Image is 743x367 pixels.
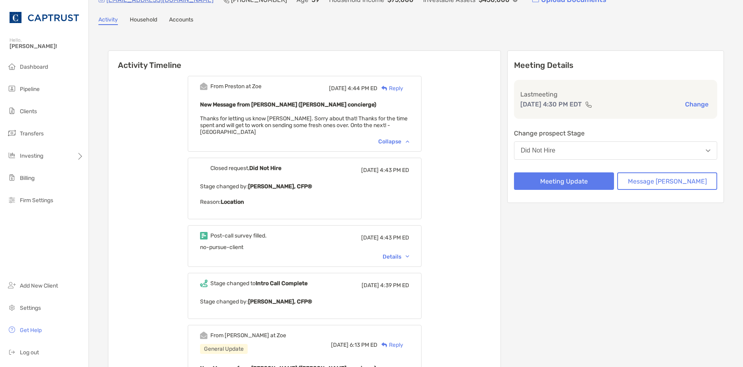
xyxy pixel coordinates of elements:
[200,280,208,287] img: Event icon
[361,167,379,174] span: [DATE]
[348,85,377,92] span: 4:44 PM ED
[169,16,193,25] a: Accounts
[210,232,267,239] div: Post-call survey filled.
[362,282,379,289] span: [DATE]
[514,128,717,138] p: Change prospect Stage
[585,101,592,108] img: communication type
[7,347,17,357] img: logout icon
[200,83,208,90] img: Event icon
[617,172,717,190] button: Message [PERSON_NAME]
[200,344,248,354] div: General Update
[7,303,17,312] img: settings icon
[98,16,118,25] a: Activity
[10,43,84,50] span: [PERSON_NAME]!
[248,183,312,190] b: [PERSON_NAME], CFP®
[20,108,37,115] span: Clients
[380,167,409,174] span: 4:43 PM ED
[361,234,379,241] span: [DATE]
[200,244,243,251] span: no-pursue-client
[7,280,17,290] img: add_new_client icon
[210,83,262,90] div: From Preston at Zoe
[406,255,409,258] img: Chevron icon
[7,325,17,334] img: get-help icon
[200,101,376,108] b: New Message from [PERSON_NAME] ([PERSON_NAME] concierge)
[221,199,244,205] b: Location
[20,153,43,159] span: Investing
[108,51,500,70] h6: Activity Timeline
[7,151,17,160] img: investing icon
[200,297,409,307] p: Stage changed by:
[383,253,409,260] div: Details
[329,85,346,92] span: [DATE]
[249,165,281,172] b: Did Not Hire
[210,165,281,172] div: Closed request,
[350,342,377,348] span: 6:13 PM ED
[378,138,409,145] div: Collapse
[514,141,717,160] button: Did Not Hire
[520,99,582,109] p: [DATE] 4:30 PM EDT
[521,147,555,154] div: Did Not Hire
[256,280,308,287] b: Intro Call Complete
[200,115,408,135] span: Thanks for letting us know [PERSON_NAME]. Sorry about that! Thanks for the time spent and will ge...
[20,197,53,204] span: Firm Settings
[7,84,17,93] img: pipeline icon
[20,64,48,70] span: Dashboard
[7,173,17,182] img: billing icon
[377,84,403,93] div: Reply
[20,86,40,93] span: Pipeline
[20,175,35,182] span: Billing
[20,282,58,289] span: Add New Client
[20,305,41,311] span: Settings
[380,234,409,241] span: 4:43 PM ED
[7,106,17,116] img: clients icon
[381,86,387,91] img: Reply icon
[200,197,409,207] p: Reason:
[377,341,403,349] div: Reply
[10,3,79,32] img: CAPTRUST Logo
[20,130,44,137] span: Transfers
[514,60,717,70] p: Meeting Details
[7,128,17,138] img: transfers icon
[706,149,710,152] img: Open dropdown arrow
[200,182,409,191] p: Stage changed by:
[683,100,711,108] button: Change
[514,172,614,190] button: Meeting Update
[210,332,286,339] div: From [PERSON_NAME] at Zoe
[200,164,208,172] img: Event icon
[210,280,308,287] div: Stage changed to
[130,16,157,25] a: Household
[248,298,312,305] b: [PERSON_NAME], CFP®
[520,89,711,99] p: Last meeting
[331,342,348,348] span: [DATE]
[7,195,17,205] img: firm-settings icon
[20,327,42,334] span: Get Help
[7,62,17,71] img: dashboard icon
[381,342,387,348] img: Reply icon
[200,232,208,240] img: Event icon
[406,140,409,143] img: Chevron icon
[20,349,39,356] span: Log out
[380,282,409,289] span: 4:39 PM ED
[200,332,208,339] img: Event icon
